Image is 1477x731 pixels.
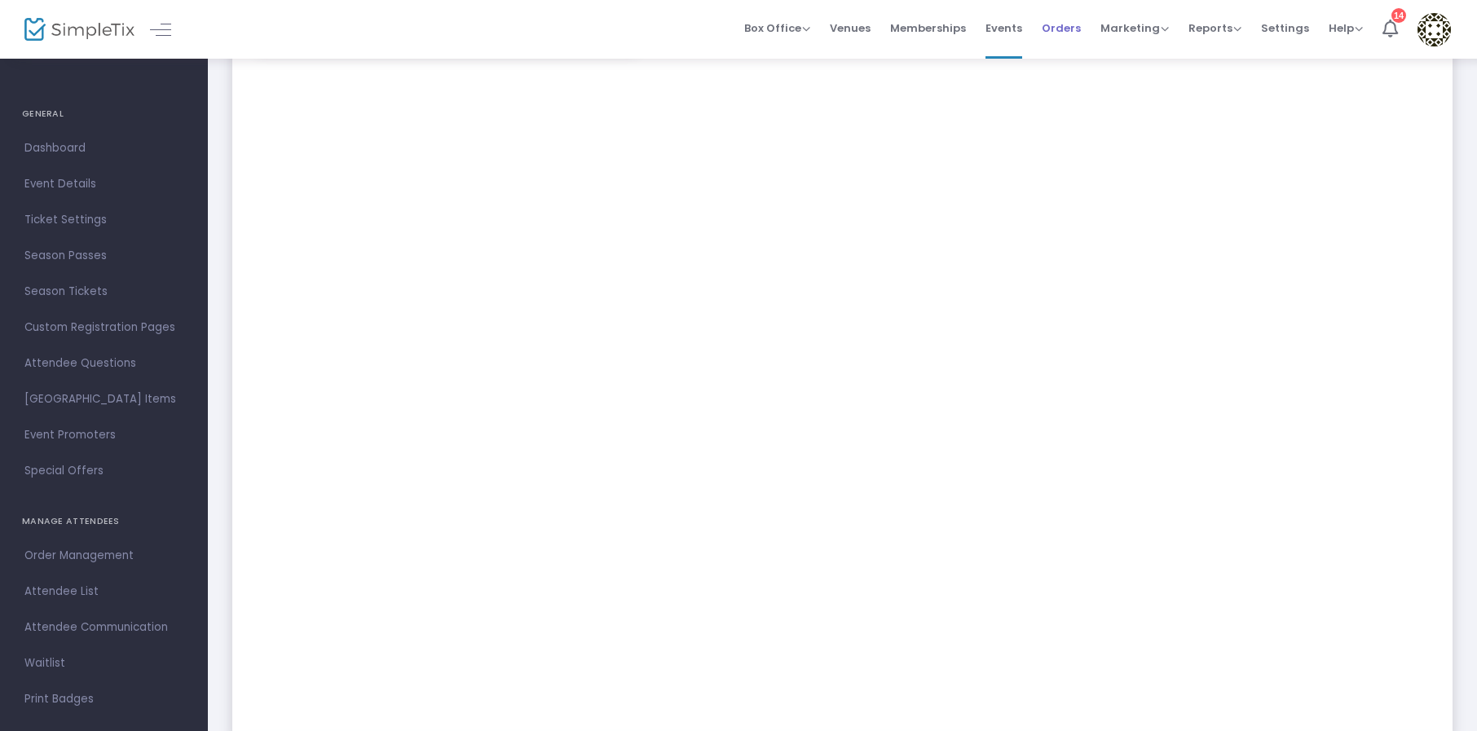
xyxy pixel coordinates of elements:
[1100,20,1169,36] span: Marketing
[890,7,966,49] span: Memberships
[24,317,183,338] span: Custom Registration Pages
[24,245,183,266] span: Season Passes
[24,353,183,374] span: Attendee Questions
[24,581,183,602] span: Attendee List
[1042,7,1081,49] span: Orders
[1188,20,1241,36] span: Reports
[24,617,183,638] span: Attendee Communication
[22,98,186,130] h4: GENERAL
[985,7,1022,49] span: Events
[24,425,183,446] span: Event Promoters
[24,209,183,231] span: Ticket Settings
[1329,20,1363,36] span: Help
[24,689,183,710] span: Print Badges
[24,281,183,302] span: Season Tickets
[257,60,1428,723] iframe: seating chart
[1391,8,1406,23] div: 14
[24,545,183,566] span: Order Management
[24,174,183,195] span: Event Details
[24,138,183,159] span: Dashboard
[24,460,183,482] span: Special Offers
[1261,7,1309,49] span: Settings
[24,389,183,410] span: [GEOGRAPHIC_DATA] Items
[22,505,186,538] h4: MANAGE ATTENDEES
[830,7,871,49] span: Venues
[24,653,183,674] span: Waitlist
[744,20,810,36] span: Box Office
